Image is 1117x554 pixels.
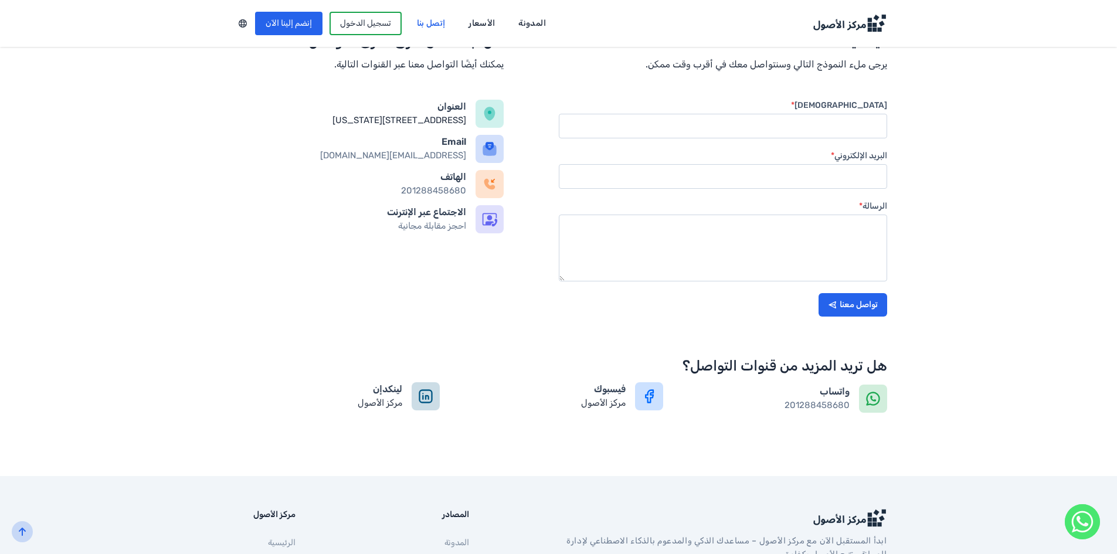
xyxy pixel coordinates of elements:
[255,12,322,35] a: إنضم إلينا الآن
[230,170,467,184] h5: الهاتف
[559,150,887,162] label: البريد الإلكتروني
[677,385,849,399] h5: واتساب
[371,509,469,521] h2: المصادر
[230,382,402,413] div: مركز الأصول
[454,382,626,413] div: مركز الأصول
[559,100,887,111] label: [DEMOGRAPHIC_DATA]
[230,34,504,48] h2: هل تبحث عن طرق أخرى للتواصل معنا؟
[409,14,454,33] a: إتصل بنا
[819,293,887,317] button: تواصل معنا
[230,100,467,114] h5: العنوان
[454,382,626,396] h5: فيسبوك
[230,205,467,219] h5: الاجتماع عبر الإنترنت
[565,509,887,528] a: مركز الأصول
[12,521,33,542] button: back-to-top
[812,509,887,528] img: Logo Dark
[230,509,296,521] h2: مركز الأصول
[401,185,466,196] a: 201288458680
[230,135,467,149] h5: Email
[230,57,504,72] p: يمكنك أيضًا التواصل معنا عبر القنوات التالية.
[559,57,887,72] p: يرجى ملء النموذج التالي وسنتواصل معك في أقرب وقت ممكن.
[398,220,466,231] a: احجز مقابلة مجانية
[230,359,887,373] h2: هل تريد المزيد من قنوات التواصل؟
[230,114,467,127] div: [STREET_ADDRESS][US_STATE]
[330,12,402,35] a: تسجيل الدخول
[785,400,850,410] span: 201288458680
[268,538,296,548] a: الرئيسية
[559,200,887,212] label: الرسالة
[444,538,469,548] a: المدونة
[1065,504,1100,539] a: WhatsApp
[460,14,503,33] a: الأسعار
[230,382,440,413] a: لينكدإنمركز الأصول
[320,150,466,161] a: [EMAIL_ADDRESS][DOMAIN_NAME]
[230,382,402,396] h5: لينكدإن
[454,382,663,413] a: فيسبوكمركز الأصول
[812,14,887,33] img: Logo Dark
[510,14,554,33] a: المدونة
